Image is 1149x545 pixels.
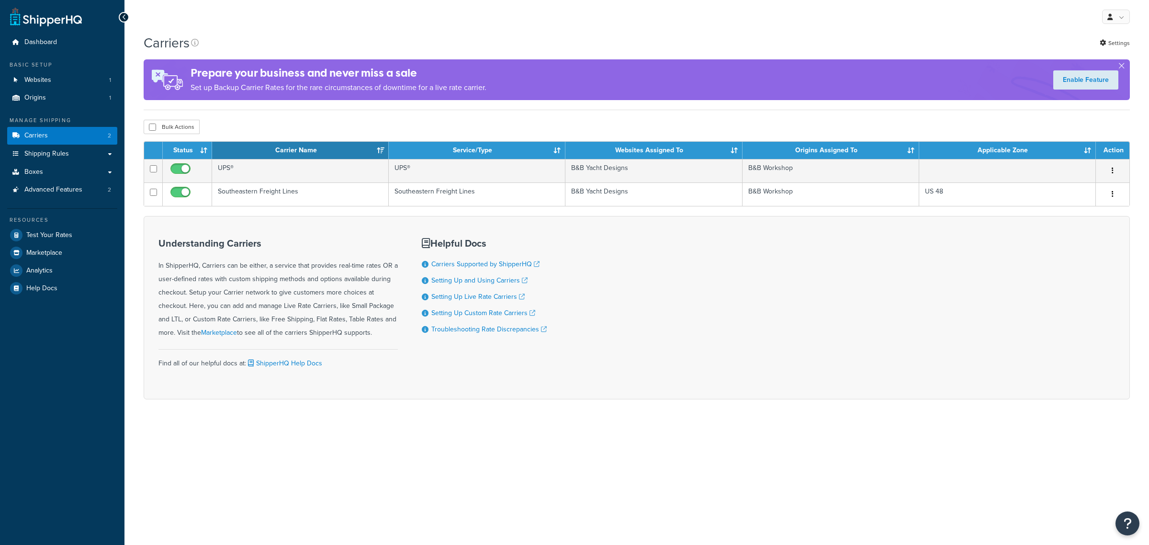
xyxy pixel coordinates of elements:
[191,81,486,94] p: Set up Backup Carrier Rates for the rare circumstances of downtime for a live rate carrier.
[24,94,46,102] span: Origins
[158,238,398,249] h3: Understanding Carriers
[163,142,212,159] th: Status: activate to sort column ascending
[919,142,1096,159] th: Applicable Zone: activate to sort column ascending
[7,145,117,163] a: Shipping Rules
[7,61,117,69] div: Basic Setup
[109,76,111,84] span: 1
[743,182,919,206] td: B&B Workshop
[7,163,117,181] a: Boxes
[565,159,742,182] td: B&B Yacht Designs
[10,7,82,26] a: ShipperHQ Home
[7,181,117,199] a: Advanced Features 2
[109,94,111,102] span: 1
[743,142,919,159] th: Origins Assigned To: activate to sort column ascending
[212,142,389,159] th: Carrier Name: activate to sort column ascending
[24,150,69,158] span: Shipping Rules
[1100,36,1130,50] a: Settings
[144,34,190,52] h1: Carriers
[144,59,191,100] img: ad-rules-rateshop-fe6ec290ccb7230408bd80ed9643f0289d75e0ffd9eb532fc0e269fcd187b520.png
[743,159,919,182] td: B&B Workshop
[431,324,547,334] a: Troubleshooting Rate Discrepancies
[191,65,486,81] h4: Prepare your business and never miss a sale
[7,71,117,89] li: Websites
[212,159,389,182] td: UPS®
[158,238,398,340] div: In ShipperHQ, Carriers can be either, a service that provides real-time rates OR a user-defined r...
[7,262,117,279] a: Analytics
[24,132,48,140] span: Carriers
[24,186,82,194] span: Advanced Features
[7,71,117,89] a: Websites 1
[108,132,111,140] span: 2
[7,116,117,125] div: Manage Shipping
[26,267,53,275] span: Analytics
[389,182,565,206] td: Southeastern Freight Lines
[24,38,57,46] span: Dashboard
[108,186,111,194] span: 2
[1053,70,1118,90] a: Enable Feature
[1115,511,1139,535] button: Open Resource Center
[7,216,117,224] div: Resources
[389,159,565,182] td: UPS®
[7,127,117,145] a: Carriers 2
[26,231,72,239] span: Test Your Rates
[7,127,117,145] li: Carriers
[24,168,43,176] span: Boxes
[431,292,525,302] a: Setting Up Live Rate Carriers
[565,182,742,206] td: B&B Yacht Designs
[919,182,1096,206] td: US 48
[212,182,389,206] td: Southeastern Freight Lines
[431,308,535,318] a: Setting Up Custom Rate Carriers
[246,358,322,368] a: ShipperHQ Help Docs
[26,284,57,293] span: Help Docs
[7,89,117,107] li: Origins
[7,181,117,199] li: Advanced Features
[26,249,62,257] span: Marketplace
[565,142,742,159] th: Websites Assigned To: activate to sort column ascending
[7,34,117,51] a: Dashboard
[24,76,51,84] span: Websites
[431,275,528,285] a: Setting Up and Using Carriers
[422,238,547,249] h3: Helpful Docs
[7,89,117,107] a: Origins 1
[158,349,398,370] div: Find all of our helpful docs at:
[144,120,200,134] button: Bulk Actions
[7,280,117,297] a: Help Docs
[201,328,237,338] a: Marketplace
[389,142,565,159] th: Service/Type: activate to sort column ascending
[431,259,540,269] a: Carriers Supported by ShipperHQ
[1096,142,1129,159] th: Action
[7,227,117,244] a: Test Your Rates
[7,244,117,261] a: Marketplace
